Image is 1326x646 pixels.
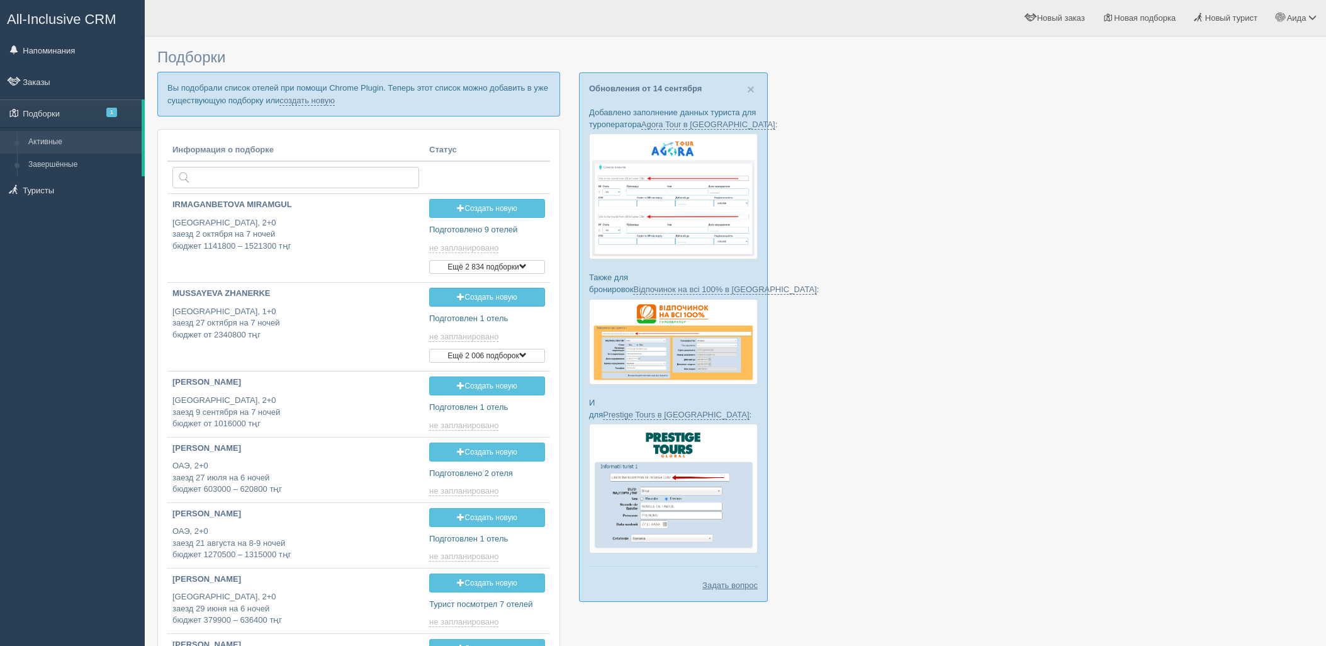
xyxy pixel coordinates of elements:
[172,443,419,455] p: [PERSON_NAME]
[1114,13,1176,23] span: Новая подборка
[589,271,758,295] p: Также для бронировок :
[172,526,419,561] p: ОАЭ, 2+0 заезд 21 августа на 8-9 ночей бюджет 1270500 – 1315000 тңг
[1287,13,1306,23] span: Аида
[589,106,758,130] p: Добавлено заполнение данных туриста для туроператора :
[589,133,758,259] img: agora-tour-%D1%84%D0%BE%D1%80%D0%BC%D0%B0-%D0%B1%D1%80%D0%BE%D0%BD%D1%8E%D0%B2%D0%B0%D0%BD%D0%BD%...
[429,468,545,480] p: Подготовлено 2 отеля
[1,1,144,35] a: All-Inclusive CRM
[429,243,501,253] a: не запланировано
[429,533,545,545] p: Подготовлен 1 отель
[167,371,424,435] a: [PERSON_NAME] [GEOGRAPHIC_DATA], 2+0заезд 9 сентября на 7 ночейбюджет от 1016000 тңг
[747,82,755,96] span: ×
[167,438,424,501] a: [PERSON_NAME] ОАЭ, 2+0заезд 27 июля на 6 ночейбюджет 603000 – 620800 тңг
[641,120,775,130] a: Agora Tour в [GEOGRAPHIC_DATA]
[172,377,419,388] p: [PERSON_NAME]
[167,569,424,632] a: [PERSON_NAME] [GEOGRAPHIC_DATA], 2+0заезд 29 июня на 6 ночейбюджет 379900 – 636400 тңг
[167,283,424,351] a: MUSSAYEVA ZHANERKE [GEOGRAPHIC_DATA], 1+0заезд 27 октября на 7 ночейбюджет от 2340800 тңг
[429,552,498,562] span: не запланировано
[424,139,550,162] th: Статус
[429,552,501,562] a: не запланировано
[7,11,116,27] span: All-Inclusive CRM
[429,617,501,627] a: не запланировано
[429,508,545,527] a: Создать новую
[23,154,142,176] a: Завершённые
[429,243,498,253] span: не запланировано
[589,424,758,553] img: prestige-tours-booking-form-crm-for-travel-agents.png
[589,84,702,93] a: Обновления от 14 сентября
[167,139,424,162] th: Информация о подборке
[279,96,335,106] a: создать новую
[172,288,419,300] p: MUSSAYEVA ZHANERKE
[172,306,419,341] p: [GEOGRAPHIC_DATA], 1+0 заезд 27 октября на 7 ночей бюджет от 2340800 тңг
[167,194,424,263] a: IRMAGANBETOVA MIRAMGUL [GEOGRAPHIC_DATA], 2+0заезд 2 октября на 7 ночейбюджет 1141800 – 1521300 тңг
[747,82,755,96] button: Close
[429,349,545,363] button: Ещё 2 006 подборок
[429,332,498,342] span: не запланировано
[429,313,545,325] p: Подготовлен 1 отель
[1037,13,1085,23] span: Новый заказ
[603,410,749,420] a: Prestige Tours в [GEOGRAPHIC_DATA]
[429,402,545,414] p: Подготовлен 1 отель
[172,217,419,252] p: [GEOGRAPHIC_DATA], 2+0 заезд 2 октября на 7 ночей бюджет 1141800 – 1521300 тңг
[157,48,225,65] span: Подборки
[702,579,758,591] a: Задать вопрос
[172,591,419,626] p: [GEOGRAPHIC_DATA], 2+0 заезд 29 июня на 6 ночей бюджет 379900 – 636400 тңг
[172,395,419,430] p: [GEOGRAPHIC_DATA], 2+0 заезд 9 сентября на 7 ночей бюджет от 1016000 тңг
[23,131,142,154] a: Активные
[429,486,498,496] span: не запланировано
[589,397,758,421] p: И для :
[172,574,419,586] p: [PERSON_NAME]
[429,574,545,592] a: Создать новую
[429,443,545,462] a: Создать новую
[167,503,424,567] a: [PERSON_NAME] ОАЭ, 2+0заезд 21 августа на 8-9 ночейбюджет 1270500 – 1315000 тңг
[429,421,498,431] span: не запланировано
[106,108,117,117] span: 1
[157,72,560,116] p: Вы подобрали список отелей при помощи Chrome Plugin. Теперь этот список можно добавить в уже суще...
[429,224,545,236] p: Подготовлено 9 отелей
[172,508,419,520] p: [PERSON_NAME]
[1205,13,1257,23] span: Новый турист
[172,199,419,211] p: IRMAGANBETOVA MIRAMGUL
[429,332,501,342] a: не запланировано
[429,288,545,307] a: Создать новую
[589,299,758,385] img: otdihnavse100--%D1%84%D0%BE%D1%80%D0%BC%D0%B0-%D0%B1%D1%80%D0%BE%D0%BD%D0%B8%D1%80%D0%BE%D0%B2%D0...
[633,285,816,295] a: Відпочинок на всі 100% в [GEOGRAPHIC_DATA]
[172,167,419,188] input: Поиск по стране или туристу
[429,599,545,611] p: Турист посмотрел 7 отелей
[172,460,419,496] p: ОАЭ, 2+0 заезд 27 июля на 6 ночей бюджет 603000 – 620800 тңг
[429,617,498,627] span: не запланировано
[429,199,545,218] a: Создать новую
[429,486,501,496] a: не запланировано
[429,421,501,431] a: не запланировано
[429,260,545,274] button: Ещё 2 834 подборки
[429,377,545,395] a: Создать новую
